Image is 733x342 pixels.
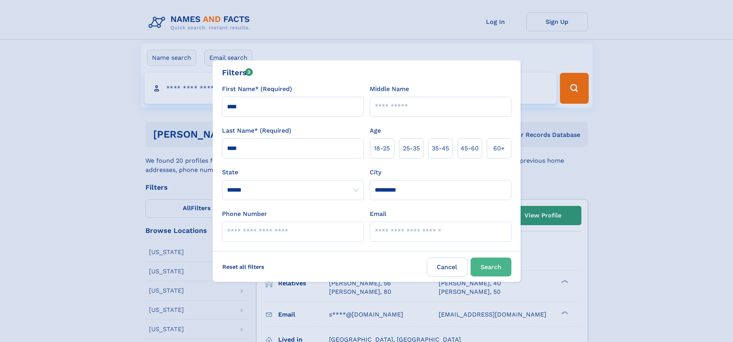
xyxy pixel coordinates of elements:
span: 25‑35 [403,144,420,153]
label: Last Name* (Required) [222,126,291,135]
label: Cancel [427,258,468,276]
label: Age [370,126,381,135]
label: Reset all filters [217,258,269,276]
label: Email [370,209,386,219]
label: State [222,168,364,177]
span: 60+ [493,144,505,153]
label: First Name* (Required) [222,84,292,94]
span: 45‑60 [461,144,479,153]
label: Phone Number [222,209,267,219]
button: Search [471,258,511,276]
label: City [370,168,381,177]
span: 35‑45 [432,144,449,153]
label: Middle Name [370,84,409,94]
span: 18‑25 [374,144,390,153]
div: Filters [222,67,253,78]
